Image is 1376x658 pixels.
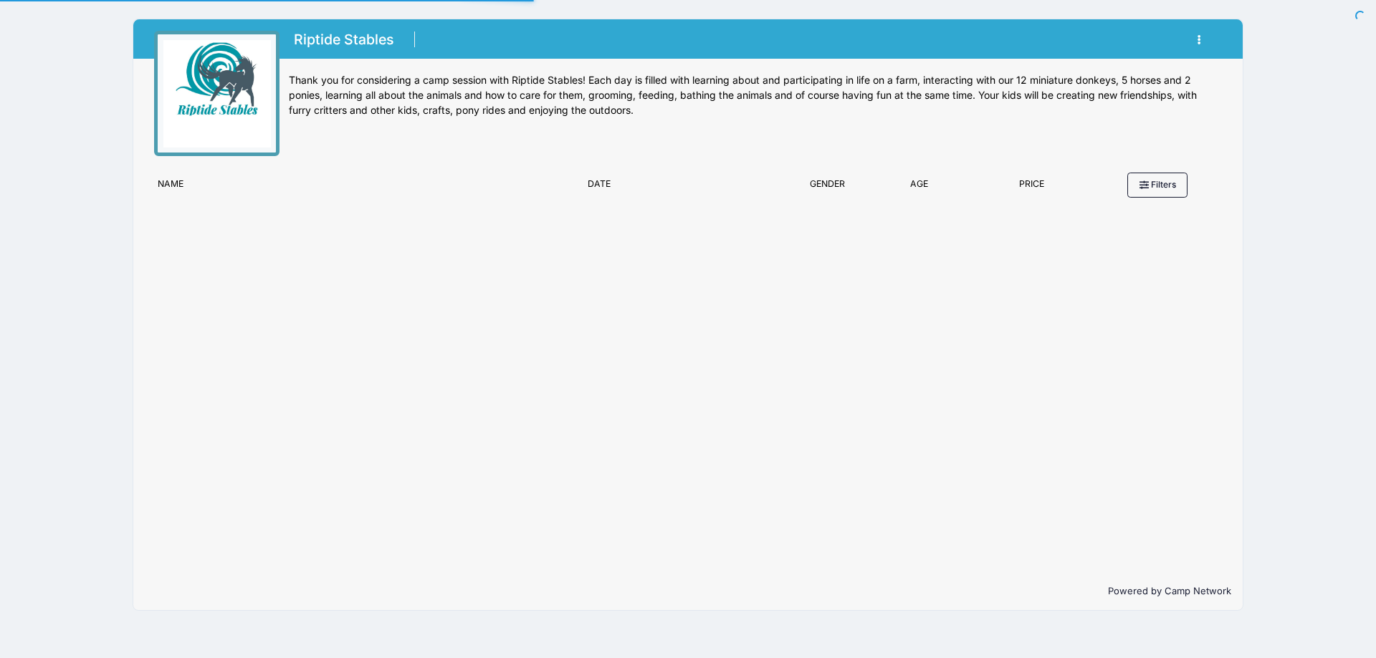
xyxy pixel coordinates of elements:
div: Age [871,178,967,198]
img: logo [163,40,271,147]
div: Thank you for considering a camp session with Riptide Stables! Each day is filled with learning a... [289,73,1222,118]
h1: Riptide Stables [289,27,398,52]
button: Filters [1127,173,1188,197]
p: Powered by Camp Network [145,584,1231,599]
div: Gender [785,178,871,198]
div: Price [967,178,1096,198]
div: Date [580,178,785,198]
div: Name [150,178,580,198]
